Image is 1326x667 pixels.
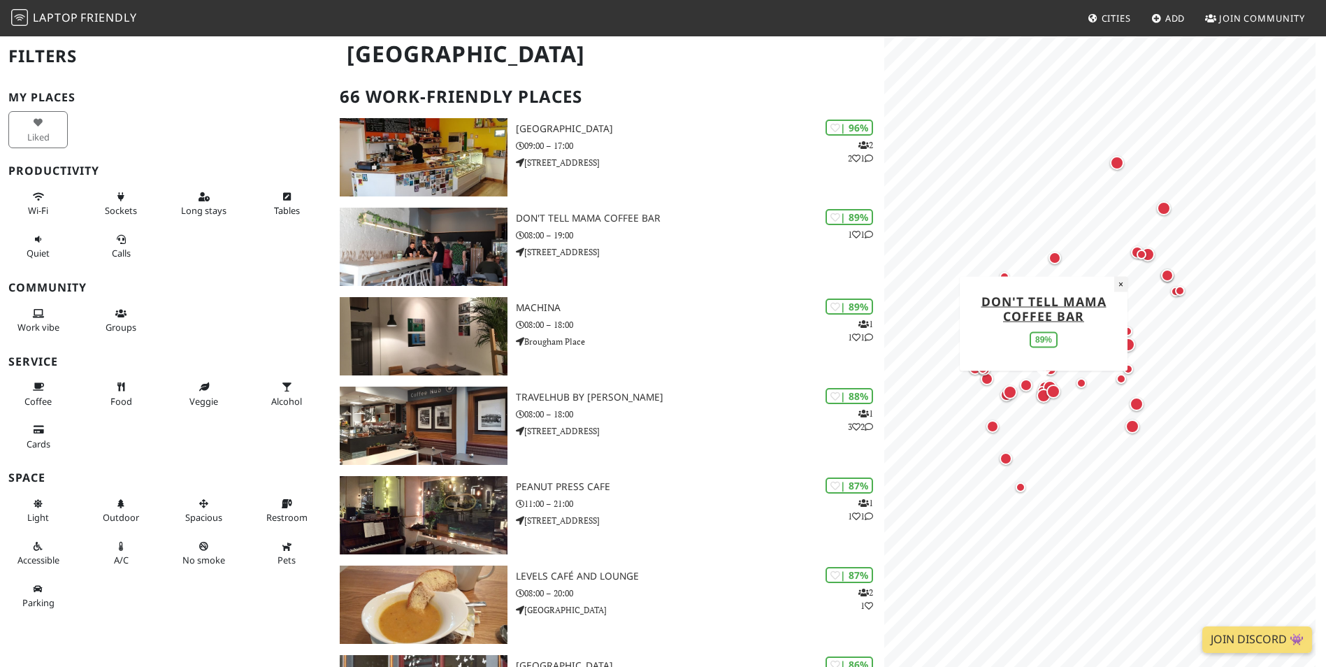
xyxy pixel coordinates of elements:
span: People working [17,321,59,333]
button: Pets [257,535,317,572]
div: Map marker [1123,417,1142,436]
p: 1 1 1 [848,317,873,344]
h3: Productivity [8,164,323,178]
span: Group tables [106,321,136,333]
span: Food [110,395,132,408]
span: Accessible [17,554,59,566]
button: Food [92,375,151,413]
span: Long stays [181,204,226,217]
div: Map marker [1118,335,1138,354]
div: Map marker [1154,199,1174,218]
p: [STREET_ADDRESS] [516,245,884,259]
div: Map marker [1167,283,1184,300]
span: Air conditioned [114,554,129,566]
a: Don't tell Mama Coffee Bar | 89% 11 Don't tell Mama Coffee Bar 08:00 – 19:00 [STREET_ADDRESS] [331,208,884,286]
span: Coffee [24,395,52,408]
div: Map marker [1012,479,1029,496]
button: Groups [92,302,151,339]
p: 11:00 – 21:00 [516,497,884,510]
p: 08:00 – 18:00 [516,408,884,421]
span: Natural light [27,511,49,524]
div: Map marker [983,417,1002,436]
div: Map marker [1172,282,1188,299]
button: Accessible [8,535,68,572]
div: | 87% [826,478,873,494]
div: Map marker [975,360,993,378]
h3: Levels Café and Lounge [516,571,884,582]
div: 89% [1030,331,1058,347]
button: Sockets [92,185,151,222]
p: 1 1 [848,228,873,241]
button: No smoke [174,535,233,572]
button: Alcohol [257,375,317,413]
p: [STREET_ADDRESS] [516,514,884,527]
h2: 66 Work-Friendly Places [340,76,875,118]
img: TravelHub by Lothian [340,387,507,465]
span: Spacious [185,511,222,524]
a: LaptopFriendly LaptopFriendly [11,6,137,31]
span: Pet friendly [278,554,296,566]
button: Light [8,492,68,529]
div: Map marker [1158,266,1176,285]
div: Map marker [1128,243,1146,261]
button: Wi-Fi [8,185,68,222]
div: Map marker [1017,376,1035,394]
h2: Filters [8,35,323,78]
button: Coffee [8,375,68,413]
span: Work-friendly tables [274,204,300,217]
span: Laptop [33,10,78,25]
div: Map marker [1107,153,1127,173]
p: 2 2 1 [848,138,873,165]
span: Power sockets [105,204,137,217]
div: Map marker [1133,246,1150,263]
button: Parking [8,578,68,615]
div: Map marker [1113,371,1130,387]
a: North Fort Cafe | 96% 221 [GEOGRAPHIC_DATA] 09:00 – 17:00 [STREET_ADDRESS] [331,118,884,196]
span: Stable Wi-Fi [28,204,48,217]
button: Restroom [257,492,317,529]
img: Levels Café and Lounge [340,566,507,644]
img: LaptopFriendly [11,9,28,26]
div: Map marker [997,450,1015,468]
div: Map marker [1042,360,1060,378]
div: Map marker [1040,361,1057,378]
h3: Service [8,355,323,368]
div: | 89% [826,209,873,225]
div: Map marker [996,268,1013,285]
a: TravelHub by Lothian | 88% 132 TravelHub by [PERSON_NAME] 08:00 – 18:00 [STREET_ADDRESS] [331,387,884,465]
span: Video/audio calls [112,247,131,259]
span: Quiet [27,247,50,259]
div: Map marker [1073,375,1090,392]
span: Add [1165,12,1186,24]
button: Quiet [8,228,68,265]
div: Map marker [1120,361,1137,378]
div: Map marker [1138,245,1158,264]
img: North Fort Cafe [340,118,507,196]
div: Map marker [966,359,984,378]
p: Brougham Place [516,335,884,348]
h3: [GEOGRAPHIC_DATA] [516,123,884,135]
div: | 96% [826,120,873,136]
button: Tables [257,185,317,222]
a: Add [1146,6,1191,31]
a: Join Community [1199,6,1311,31]
p: [GEOGRAPHIC_DATA] [516,603,884,617]
span: Credit cards [27,438,50,450]
button: Veggie [174,375,233,413]
div: Map marker [978,370,996,388]
img: Don't tell Mama Coffee Bar [340,208,507,286]
div: Map marker [1000,382,1020,402]
div: Map marker [997,386,1016,404]
button: Outdoor [92,492,151,529]
span: Outdoor area [103,511,139,524]
button: Close popup [1114,276,1127,292]
div: Map marker [1119,323,1136,340]
div: | 87% [826,567,873,583]
p: 09:00 – 17:00 [516,139,884,152]
span: Veggie [189,395,218,408]
span: Join Community [1219,12,1305,24]
span: Restroom [266,511,308,524]
span: Smoke free [182,554,225,566]
button: Long stays [174,185,233,222]
div: | 88% [826,388,873,404]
